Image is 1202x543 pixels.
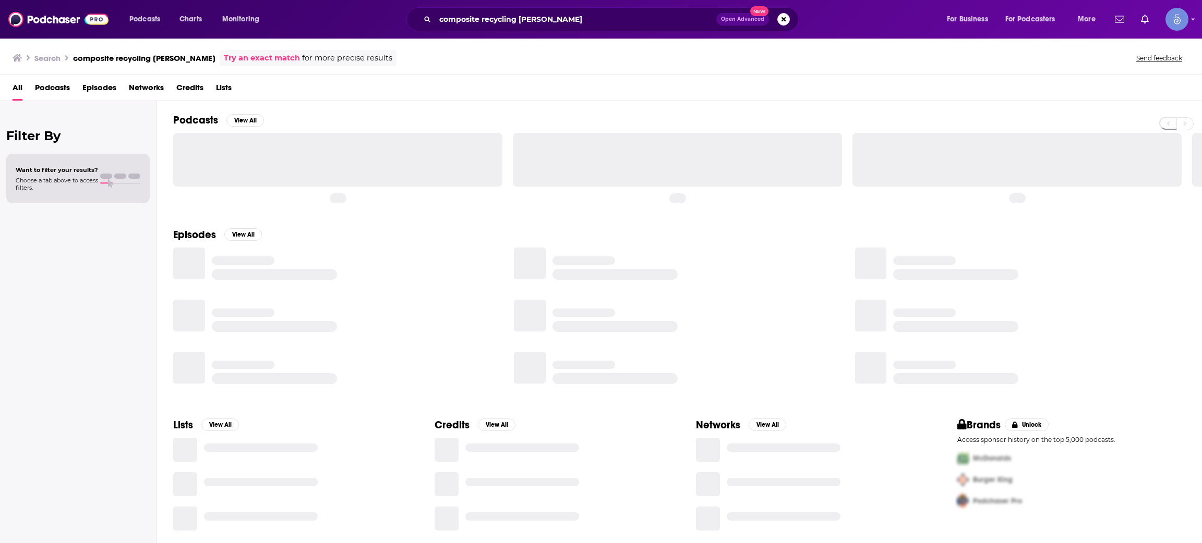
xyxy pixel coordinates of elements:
span: Podchaser Pro [973,497,1022,505]
button: View All [224,228,262,241]
span: Want to filter your results? [16,166,98,174]
h2: Filter By [6,128,150,143]
span: Podcasts [129,12,160,27]
button: open menu [1071,11,1109,28]
img: Podchaser - Follow, Share and Rate Podcasts [8,9,109,29]
div: Search podcasts, credits, & more... [416,7,809,31]
a: NetworksView All [696,418,786,431]
a: Charts [173,11,208,28]
a: Podcasts [35,79,70,101]
span: Open Advanced [721,17,764,22]
button: View All [201,418,239,431]
button: Unlock [1005,418,1049,431]
button: View All [749,418,786,431]
button: open menu [215,11,273,28]
button: Show profile menu [1165,8,1188,31]
span: Burger King [973,475,1013,484]
a: Credits [176,79,203,101]
a: Networks [129,79,164,101]
input: Search podcasts, credits, & more... [435,11,716,28]
a: Lists [216,79,232,101]
button: open menu [999,11,1071,28]
button: open menu [940,11,1001,28]
h2: Podcasts [173,114,218,127]
a: CreditsView All [435,418,515,431]
button: View All [478,418,515,431]
span: Charts [179,12,202,27]
span: Logged in as Spiral5-G1 [1165,8,1188,31]
h3: Search [34,53,61,63]
span: For Business [947,12,988,27]
span: McDonalds [973,454,1011,463]
span: More [1078,12,1096,27]
a: Try an exact match [224,52,300,64]
span: Monitoring [222,12,259,27]
h2: Credits [435,418,470,431]
a: ListsView All [173,418,239,431]
h2: Networks [696,418,740,431]
h2: Episodes [173,228,216,241]
button: open menu [122,11,174,28]
button: Open AdvancedNew [716,13,769,26]
a: All [13,79,22,101]
button: Send feedback [1133,54,1185,63]
a: Episodes [82,79,116,101]
a: EpisodesView All [173,228,262,241]
span: Choose a tab above to access filters. [16,177,98,191]
img: First Pro Logo [953,448,973,469]
img: Second Pro Logo [953,469,973,490]
h2: Brands [957,418,1001,431]
h3: composite recycling [PERSON_NAME] [73,53,215,63]
h2: Lists [173,418,193,431]
img: User Profile [1165,8,1188,31]
span: For Podcasters [1005,12,1055,27]
a: Show notifications dropdown [1111,10,1128,28]
a: Show notifications dropdown [1137,10,1153,28]
a: PodcastsView All [173,114,264,127]
span: New [750,6,769,16]
p: Access sponsor history on the top 5,000 podcasts. [957,436,1185,443]
button: View All [226,114,264,127]
img: Third Pro Logo [953,490,973,512]
span: for more precise results [302,52,392,64]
